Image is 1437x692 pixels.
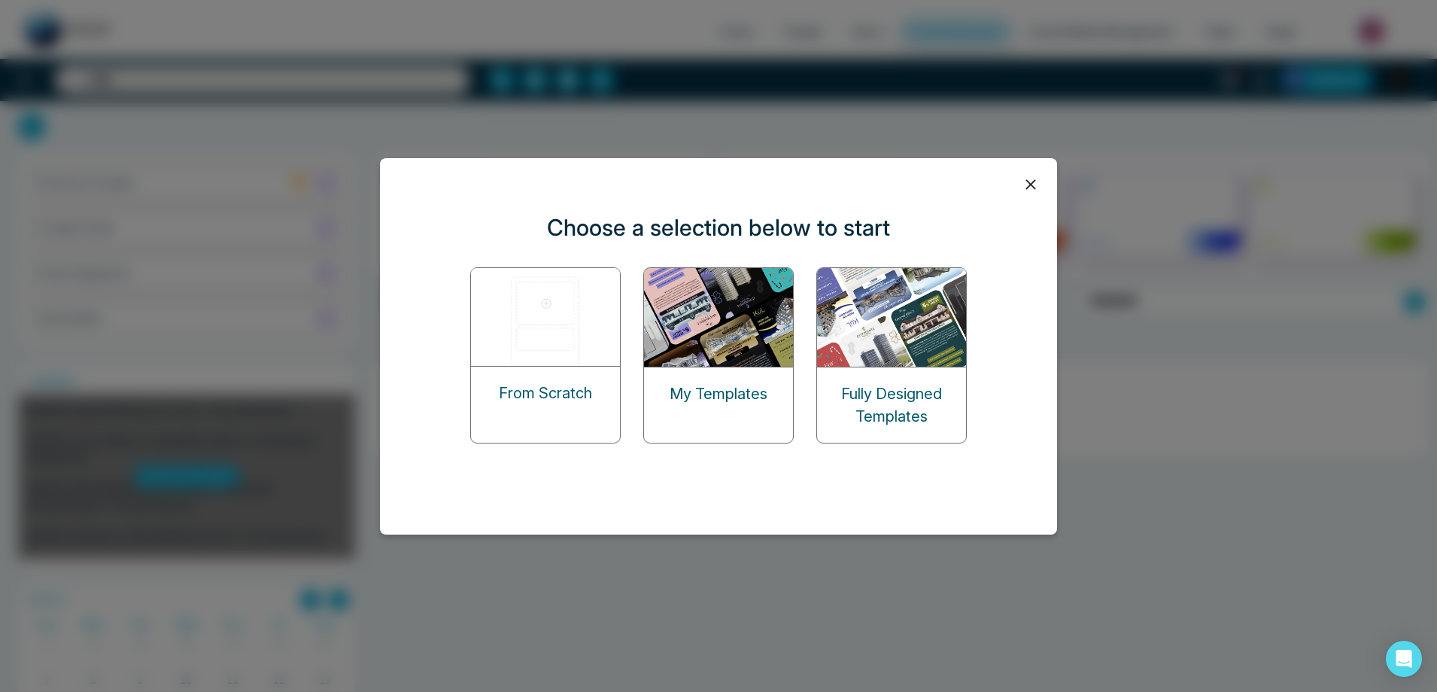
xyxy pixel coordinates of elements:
[547,211,890,245] p: Choose a selection below to start
[1386,641,1422,677] div: Open Intercom Messenger
[817,383,966,428] p: Fully Designed Templates
[670,383,767,405] p: My Templates
[644,268,794,367] img: my-templates.png
[499,382,592,404] p: From Scratch
[817,268,968,367] img: designed-templates.png
[471,268,621,366] img: start-from-scratch.png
